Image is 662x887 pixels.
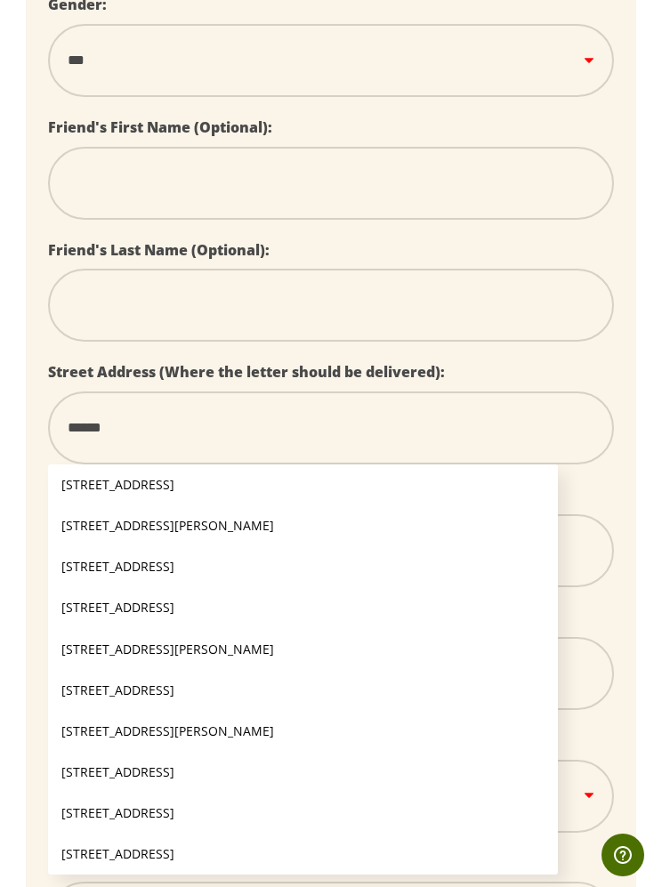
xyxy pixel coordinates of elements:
label: Street Address (Where the letter should be delivered): [48,362,445,382]
li: [STREET_ADDRESS][PERSON_NAME] [48,505,558,546]
li: [STREET_ADDRESS][PERSON_NAME] [48,711,558,752]
label: Friend's First Name (Optional): [48,117,272,137]
iframe: Opens a widget where you can find more information [601,834,644,878]
li: [STREET_ADDRESS] [48,587,558,628]
li: [STREET_ADDRESS] [48,464,558,505]
li: [STREET_ADDRESS][PERSON_NAME] [48,629,558,670]
li: [STREET_ADDRESS] [48,834,558,875]
li: [STREET_ADDRESS] [48,670,558,711]
li: [STREET_ADDRESS] [48,793,558,834]
label: Friend's Last Name (Optional): [48,240,270,260]
li: [STREET_ADDRESS] [48,546,558,587]
li: [STREET_ADDRESS] [48,752,558,793]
